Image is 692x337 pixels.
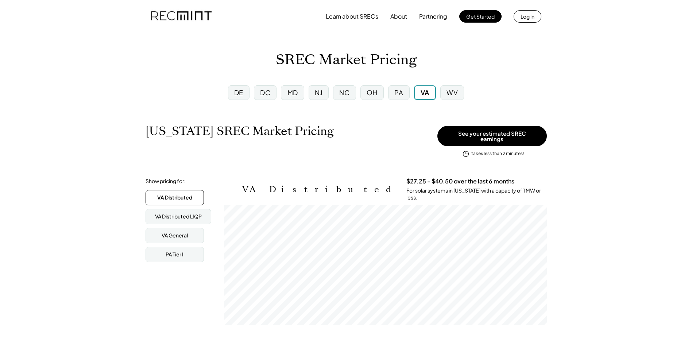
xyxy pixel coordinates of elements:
div: DC [260,88,270,97]
div: PA [394,88,403,97]
div: NJ [315,88,322,97]
div: VA Distributed [157,194,192,201]
button: Learn about SRECs [326,9,378,24]
div: OH [367,88,378,97]
button: Log in [514,10,541,23]
button: About [390,9,407,24]
div: takes less than 2 minutes! [471,151,524,157]
div: WV [446,88,458,97]
div: NC [339,88,349,97]
h3: $27.25 - $40.50 over the last 6 months [406,178,514,185]
div: PA Tier I [166,251,183,258]
button: See your estimated SREC earnings [437,126,547,146]
h2: VA Distributed [242,184,395,195]
div: For solar systems in [US_STATE] with a capacity of 1 MW or less. [406,187,547,201]
img: recmint-logotype%403x.png [151,4,212,29]
h1: SREC Market Pricing [276,51,417,69]
div: MD [287,88,298,97]
h1: [US_STATE] SREC Market Pricing [146,124,334,138]
div: Show pricing for: [146,178,186,185]
div: VA [421,88,429,97]
div: VA General [162,232,188,239]
button: Partnering [419,9,447,24]
div: VA Distributed LIQP [155,213,202,220]
button: Get Started [459,10,502,23]
div: DE [234,88,243,97]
